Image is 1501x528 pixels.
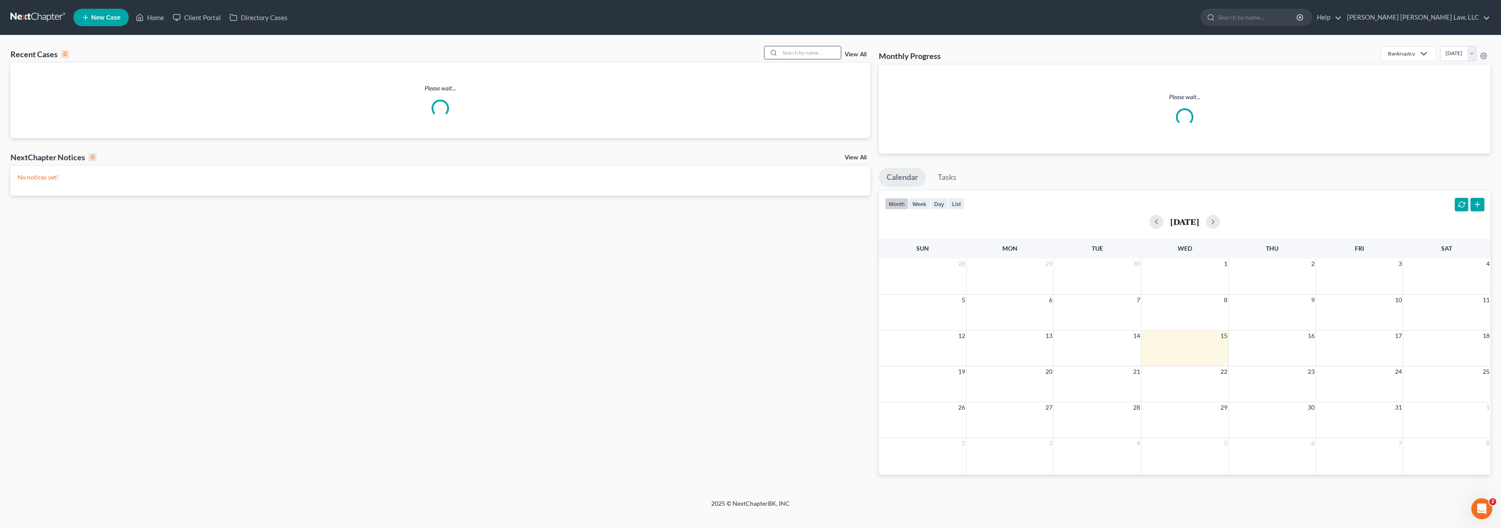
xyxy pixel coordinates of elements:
[961,438,966,449] span: 2
[1220,331,1228,341] span: 15
[10,84,870,93] p: Please wait...
[10,49,69,59] div: Recent Cases
[1355,245,1364,252] span: Fri
[1343,10,1490,25] a: [PERSON_NAME] [PERSON_NAME] Law, LLC
[1485,438,1491,449] span: 8
[930,168,964,187] a: Tasks
[1170,217,1199,226] h2: [DATE]
[1220,402,1228,413] span: 29
[1482,295,1491,305] span: 11
[1307,366,1316,377] span: 23
[1132,259,1141,269] span: 30
[1045,402,1053,413] span: 27
[1132,402,1141,413] span: 28
[1441,245,1452,252] span: Sat
[1482,366,1491,377] span: 25
[1045,331,1053,341] span: 13
[1002,245,1018,252] span: Mon
[1223,259,1228,269] span: 1
[61,50,69,58] div: 0
[1489,498,1496,505] span: 2
[1310,438,1316,449] span: 6
[961,295,966,305] span: 5
[1398,438,1403,449] span: 7
[957,331,966,341] span: 12
[957,259,966,269] span: 28
[91,14,120,21] span: New Case
[1482,331,1491,341] span: 18
[879,51,941,61] h3: Monthly Progress
[1220,366,1228,377] span: 22
[1266,245,1278,252] span: Thu
[845,155,867,161] a: View All
[1048,438,1053,449] span: 3
[886,93,1484,101] p: Please wait...
[1223,295,1228,305] span: 8
[948,198,965,210] button: list
[1045,259,1053,269] span: 29
[1310,259,1316,269] span: 2
[1394,295,1403,305] span: 10
[168,10,225,25] a: Client Portal
[1223,438,1228,449] span: 5
[780,46,841,59] input: Search by name...
[1307,402,1316,413] span: 30
[1307,331,1316,341] span: 16
[1394,366,1403,377] span: 24
[1310,295,1316,305] span: 9
[89,153,96,161] div: 0
[1398,259,1403,269] span: 3
[1136,438,1141,449] span: 4
[1388,50,1415,57] div: Bankruptcy
[17,173,863,182] p: No notices yet!
[131,10,168,25] a: Home
[916,245,929,252] span: Sun
[957,402,966,413] span: 26
[1394,402,1403,413] span: 31
[1313,10,1342,25] a: Help
[908,198,930,210] button: week
[1178,245,1192,252] span: Wed
[1132,366,1141,377] span: 21
[1485,402,1491,413] span: 1
[885,198,908,210] button: month
[1136,295,1141,305] span: 7
[845,52,867,58] a: View All
[10,152,96,162] div: NextChapter Notices
[1394,331,1403,341] span: 17
[1471,498,1492,519] iframe: Intercom live chat
[225,10,292,25] a: Directory Cases
[1485,259,1491,269] span: 4
[879,168,926,187] a: Calendar
[1045,366,1053,377] span: 20
[1092,245,1103,252] span: Tue
[1218,9,1298,25] input: Search by name...
[502,499,999,515] div: 2025 © NextChapterBK, INC
[1048,295,1053,305] span: 6
[930,198,948,210] button: day
[957,366,966,377] span: 19
[1132,331,1141,341] span: 14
